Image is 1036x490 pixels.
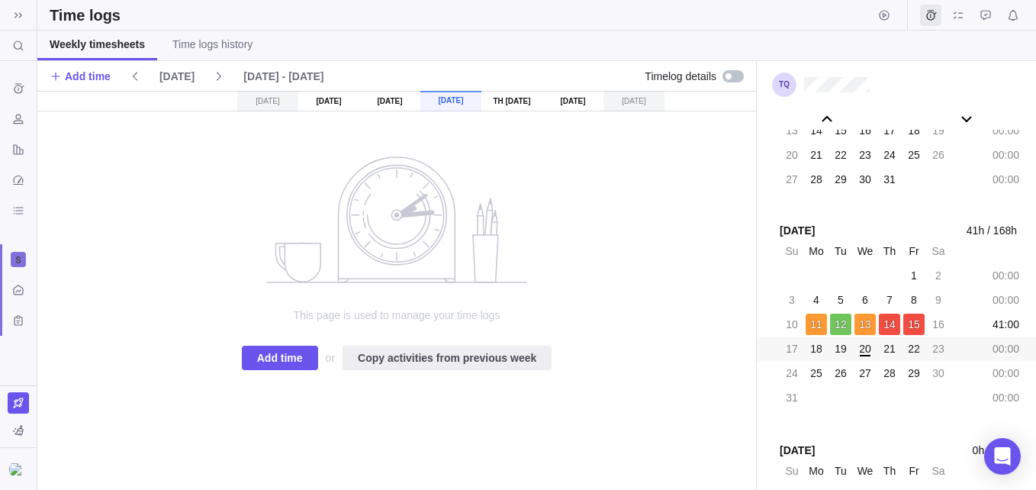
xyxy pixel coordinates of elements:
[935,292,941,308] span: 9
[883,172,896,187] span: 31
[830,240,851,262] div: Tu
[786,341,798,356] span: 17
[242,111,552,490] div: no data to show
[908,317,920,332] span: 15
[242,346,318,370] span: Add time
[903,460,925,482] div: Fr
[989,144,1023,166] div: 00:00
[859,317,871,332] span: 13
[810,317,822,332] span: 11
[859,366,871,381] span: 27
[645,69,716,84] span: Timelog details
[932,341,944,356] span: 23
[973,443,1017,459] span: 0h / 176h
[859,341,871,356] span: 20
[6,420,31,441] span: You are currently using sample data to explore and understand Birdview better.
[908,147,920,163] span: 25
[835,147,847,163] span: 22
[1002,5,1024,26] span: Notifications
[806,240,827,262] div: Mo
[786,317,798,332] span: 10
[859,147,871,163] span: 23
[908,341,920,356] span: 22
[911,292,917,308] span: 8
[928,460,949,482] div: Sa
[810,172,822,187] span: 28
[862,292,868,308] span: 6
[835,123,847,138] span: 15
[835,341,847,356] span: 19
[879,240,900,262] div: Th
[975,11,996,24] a: Approval requests
[932,366,944,381] span: 30
[920,5,941,26] span: Time logs
[786,172,798,187] span: 27
[37,31,157,60] a: Weekly timesheets
[903,240,925,262] div: Fr
[326,350,335,366] span: or
[298,91,359,111] div: [DATE]
[883,147,896,163] span: 24
[932,317,944,332] span: 16
[989,363,1023,384] div: 00:00
[237,91,298,111] div: [DATE]
[780,443,815,459] span: [DATE]
[859,123,871,138] span: 16
[1002,11,1024,24] a: Notifications
[932,147,944,163] span: 26
[359,91,420,111] div: [DATE]
[780,223,815,239] span: [DATE]
[358,349,536,367] span: Copy activities from previous week
[603,91,664,111] div: [DATE]
[859,172,871,187] span: 30
[989,338,1023,359] div: 00:00
[835,317,847,332] span: 12
[920,11,941,24] a: Time logs
[810,147,822,163] span: 21
[159,69,195,84] span: [DATE]
[810,366,822,381] span: 25
[911,268,917,283] span: 1
[786,123,798,138] span: 13
[786,366,798,381] span: 24
[967,223,1017,239] span: 41h / 168h
[786,147,798,163] span: 20
[883,317,896,332] span: 14
[879,460,900,482] div: Th
[908,123,920,138] span: 18
[343,346,552,370] span: Copy activities from previous week
[244,308,549,323] span: This page is used to manage your time logs
[781,460,803,482] div: Su
[50,37,145,52] span: Weekly timesheets
[789,292,795,308] span: 3
[883,366,896,381] span: 28
[786,390,798,405] span: 31
[908,366,920,381] span: 29
[883,123,896,138] span: 17
[854,240,876,262] div: We
[153,66,201,87] span: [DATE]
[810,341,822,356] span: 18
[830,460,851,482] div: Tu
[874,5,895,26] span: Start timer
[883,341,896,356] span: 21
[835,172,847,187] span: 29
[8,392,29,414] a: Upgrade now (Trial ends in 6 days)
[160,31,265,60] a: Time logs history
[257,349,303,367] span: Add time
[835,366,847,381] span: 26
[935,268,941,283] span: 2
[813,292,819,308] span: 4
[989,289,1023,311] div: 00:00
[65,69,111,84] span: Add time
[948,5,969,26] span: My assignments
[781,240,803,262] div: Su
[806,460,827,482] div: Mo
[854,460,876,482] div: We
[420,91,481,111] div: [DATE]
[481,91,542,111] div: Th [DATE]
[975,5,996,26] span: Approval requests
[9,463,27,475] img: Show
[886,292,893,308] span: 7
